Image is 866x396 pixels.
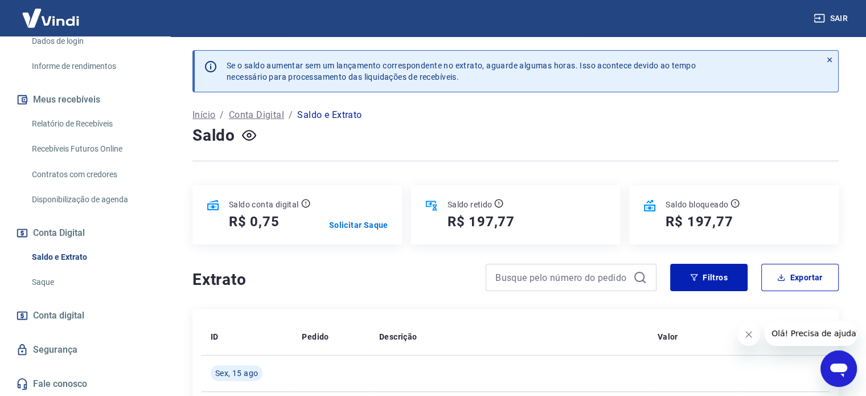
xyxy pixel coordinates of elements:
h5: R$ 197,77 [448,213,515,231]
button: Filtros [670,264,748,291]
a: Saque [27,271,157,294]
p: Saldo conta digital [229,199,299,210]
a: Contratos com credores [27,163,157,186]
a: Relatório de Recebíveis [27,112,157,136]
p: / [289,108,293,122]
button: Meus recebíveis [14,87,157,112]
h5: R$ 197,77 [666,213,733,231]
button: Exportar [761,264,839,291]
img: Vindi [14,1,88,35]
iframe: Fechar mensagem [737,323,760,346]
a: Saldo e Extrato [27,246,157,269]
p: ID [211,331,219,342]
h5: R$ 0,75 [229,213,280,231]
p: Se o saldo aumentar sem um lançamento correspondente no extrato, aguarde algumas horas. Isso acon... [227,60,696,83]
p: Saldo e Extrato [297,108,362,122]
a: Informe de rendimentos [27,55,157,78]
button: Sair [811,8,852,29]
a: Recebíveis Futuros Online [27,137,157,161]
h4: Extrato [192,268,472,291]
p: Saldo bloqueado [666,199,728,210]
p: Pedido [302,331,329,342]
iframe: Botão para abrir a janela de mensagens [820,350,857,387]
span: Conta digital [33,308,84,324]
input: Busque pelo número do pedido [495,269,629,286]
a: Conta digital [14,303,157,328]
span: Sex, 15 ago [215,368,258,379]
span: Olá! Precisa de ajuda? [7,8,96,17]
p: / [220,108,224,122]
a: Segurança [14,337,157,362]
a: Conta Digital [229,108,284,122]
a: Dados de login [27,30,157,53]
iframe: Mensagem da empresa [765,321,857,346]
a: Início [192,108,215,122]
button: Conta Digital [14,221,157,246]
p: Valor [658,331,678,342]
a: Solicitar Saque [329,219,388,231]
h4: Saldo [192,124,235,147]
p: Descrição [379,331,417,342]
p: Saldo retido [448,199,492,210]
a: Disponibilização de agenda [27,188,157,211]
